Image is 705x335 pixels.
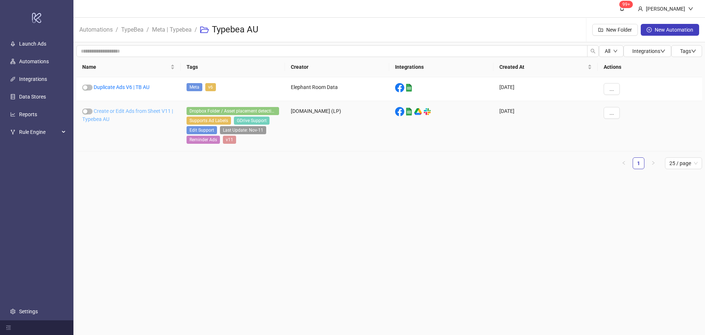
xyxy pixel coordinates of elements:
span: down [691,49,696,54]
span: right [651,161,655,165]
span: left [622,161,626,165]
span: down [688,6,693,11]
span: plus-circle [647,27,652,32]
span: down [613,49,618,53]
span: New Automation [655,27,693,33]
a: Duplicate Ads V6 | TB AU [94,84,149,90]
span: Tags [680,48,696,54]
a: TypeBea [120,25,145,33]
span: 25 / page [669,158,698,169]
span: Rule Engine [19,125,59,139]
a: 1 [633,158,644,169]
span: Name [82,63,169,71]
span: Last Update: Nov-11 [220,126,266,134]
span: down [660,49,665,54]
button: New Automation [641,24,699,36]
span: Supports Ad Labels [187,117,231,125]
span: Integrations [632,48,665,54]
span: v11 [223,136,236,144]
a: Automations [78,25,114,33]
span: folder-open [200,25,209,34]
span: menu-fold [6,325,11,330]
button: left [618,157,630,169]
li: Previous Page [618,157,630,169]
span: search [590,49,596,54]
button: Alldown [599,45,623,57]
button: ... [604,83,620,95]
span: v6 [205,83,216,91]
div: Elephant Room Data [285,77,389,101]
span: ... [610,86,614,92]
span: folder-add [598,27,603,32]
button: Tagsdown [671,45,702,57]
span: Created At [499,63,586,71]
button: Integrationsdown [623,45,671,57]
a: Data Stores [19,94,46,100]
span: user [638,6,643,11]
button: right [647,157,659,169]
span: Meta [187,83,202,91]
span: New Folder [606,27,632,33]
span: Dropbox Folder / Asset placement detection [187,107,279,115]
button: ... [604,107,620,119]
sup: 1645 [619,1,633,8]
a: Launch Ads [19,41,46,47]
div: [PERSON_NAME] [643,5,688,13]
th: Created At [493,57,598,77]
a: Settings [19,309,38,314]
a: Integrations [19,76,47,82]
a: Create or Edit Ads from Sheet V11 | Typebea AU [82,108,173,122]
th: Integrations [389,57,493,77]
span: ... [610,110,614,116]
span: fork [10,129,15,135]
div: [DATE] [493,77,598,101]
li: / [195,18,197,42]
th: Creator [285,57,389,77]
a: Reports [19,111,37,117]
a: Automations [19,58,49,64]
a: Meta | Typebea [151,25,193,33]
li: Next Page [647,157,659,169]
div: Page Size [665,157,702,169]
th: Name [76,57,181,77]
li: / [147,18,149,42]
span: bell [619,6,625,11]
th: Actions [598,57,702,77]
th: Tags [181,57,285,77]
span: Edit Support [187,126,217,134]
span: GDrive Support [234,117,270,125]
h3: Typebea AU [212,24,258,36]
span: Reminder Ads [187,136,220,144]
span: All [605,48,610,54]
div: [DOMAIN_NAME] (LP) [285,101,389,152]
li: 1 [633,157,644,169]
div: [DATE] [493,101,598,152]
li: / [116,18,118,42]
button: New Folder [592,24,638,36]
